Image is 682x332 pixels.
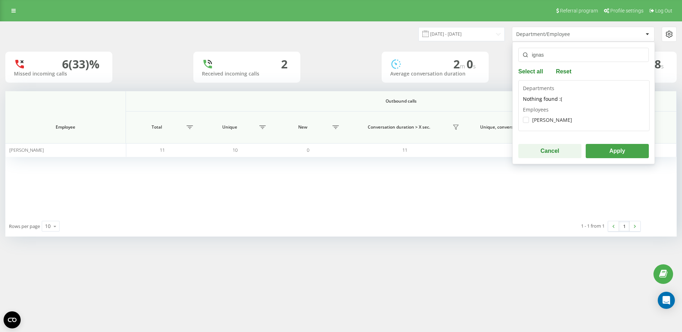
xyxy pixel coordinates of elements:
span: Profile settings [610,8,643,14]
div: 2 [281,57,287,71]
span: 11 [160,147,165,153]
span: [PERSON_NAME] [9,147,44,153]
div: Received incoming calls [202,71,292,77]
span: Unique, conversation duration > Х sec. [469,124,571,130]
span: New [275,124,330,130]
span: s [473,62,476,70]
span: Outbound calls [157,98,646,104]
div: Average conversation duration [390,71,480,77]
span: 0 [467,56,476,72]
span: 18 [648,56,664,72]
span: Total [129,124,184,130]
span: Employee [15,124,116,130]
div: 1 - 1 from 1 [581,222,605,229]
label: [PERSON_NAME] [523,117,572,123]
div: Departments [523,85,645,106]
button: Open CMP widget [4,311,21,328]
button: Apply [586,144,649,158]
span: 11 [402,147,407,153]
span: Log Out [655,8,672,14]
span: m [460,62,467,70]
a: 1 [619,221,630,231]
div: Open Intercom Messenger [658,292,675,309]
div: Employees [523,106,645,126]
div: Missed incoming calls [14,71,104,77]
button: Select all [518,68,545,74]
span: Rows per page [9,223,40,229]
span: 10 [233,147,238,153]
button: Cancel [518,144,581,158]
span: Unique [202,124,257,130]
div: Department/Employee [516,31,601,37]
input: Search [518,48,649,62]
div: 6 (33)% [62,57,100,71]
span: 0 [307,147,309,153]
div: 10 [45,223,51,230]
span: 2 [453,56,467,72]
div: Nothing found :( [523,92,645,106]
span: Conversation duration > Х sec. [348,124,450,130]
button: Reset [554,68,574,74]
span: Referral program [560,8,598,14]
span: s [661,62,664,70]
